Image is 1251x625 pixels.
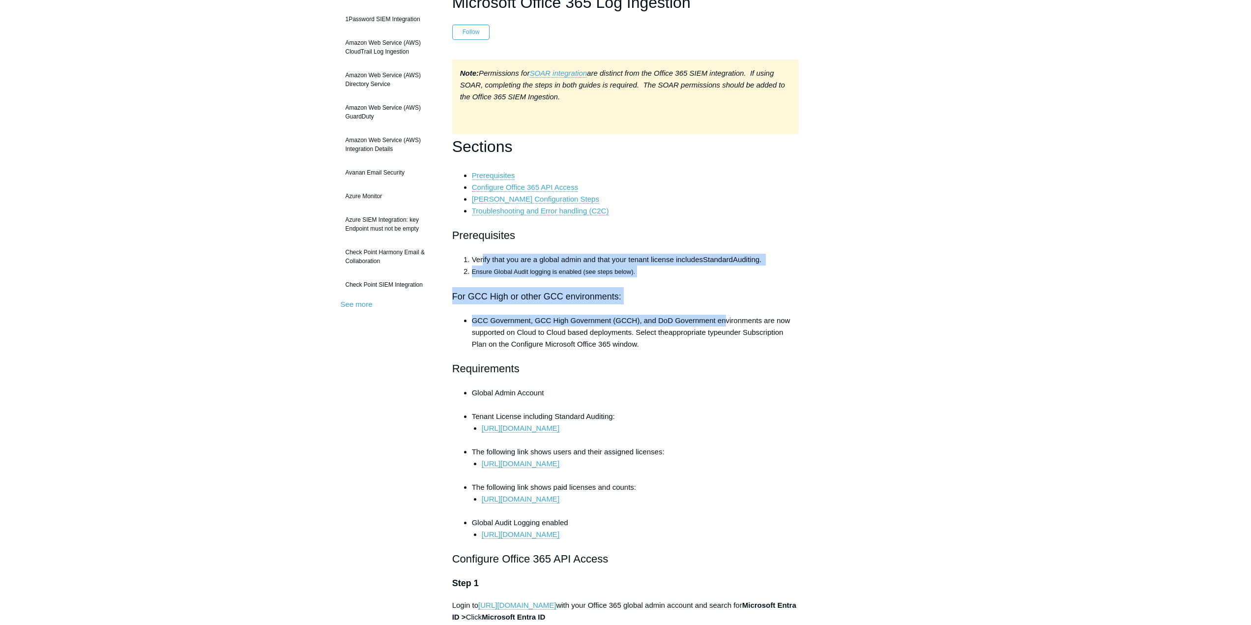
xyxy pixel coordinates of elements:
[472,328,784,348] span: under Subscription Plan on the Configure Microsoft Office 365 window.
[452,550,799,567] h2: Configure Office 365 API Access
[472,411,799,446] li: Tenant License including Standard Auditing:
[703,255,733,264] span: Standard
[759,255,761,264] span: .
[341,187,437,206] a: Azure Monitor
[529,69,587,77] em: SOAR integration
[472,171,515,180] a: Prerequisites
[482,459,559,468] a: [URL][DOMAIN_NAME]
[482,530,559,539] a: [URL][DOMAIN_NAME]
[482,613,545,621] strong: Microsoft Entra ID
[460,69,530,77] em: Permissions for
[341,243,437,270] a: Check Point Harmony Email & Collaboration
[341,163,437,182] a: Avanan Email Security
[482,424,559,433] a: [URL][DOMAIN_NAME]
[472,481,799,517] li: The following link shows paid licenses and counts:
[452,576,799,591] h3: Step 1
[341,131,437,158] a: Amazon Web Service (AWS) Integration Details
[341,33,437,61] a: Amazon Web Service (AWS) CloudTrail Log Ingestion
[472,195,599,204] a: [PERSON_NAME] Configuration Steps
[341,275,437,294] a: Check Point SIEM Integration
[733,255,759,264] span: Auditing
[452,601,796,621] strong: Microsoft Entra ID >
[472,207,609,215] a: Troubleshooting and Error handling (C2C)
[341,98,437,126] a: Amazon Web Service (AWS) GuardDuty
[669,328,722,336] span: appropriate type
[452,292,621,301] span: For GCC High or other GCC environments:
[452,134,799,159] h1: Sections
[472,255,703,264] span: Verify that you are a global admin and that your tenant license includes
[472,268,635,275] span: Ensure Global Audit logging is enabled (see steps below).
[460,69,785,101] em: are distinct from the Office 365 SIEM integration. If using SOAR, completing the steps in both gu...
[472,387,799,411] li: Global Admin Account
[478,601,556,610] a: [URL][DOMAIN_NAME]
[482,495,559,504] a: [URL][DOMAIN_NAME]
[452,360,799,377] h2: Requirements
[452,599,799,623] p: Login to with your Office 365 global admin account and search for Click
[452,25,490,39] button: Follow Article
[472,517,799,540] li: Global Audit Logging enabled
[472,183,579,192] a: Configure Office 365 API Access
[341,66,437,93] a: Amazon Web Service (AWS) Directory Service
[472,316,790,336] span: GCC Government, GCC High Government (GCCH), and DoD Government environments are now supported on ...
[460,69,479,77] strong: Note:
[341,300,373,308] a: See more
[452,227,799,244] h2: Prerequisites
[341,210,437,238] a: Azure SIEM Integration: key Endpoint must not be empty
[529,69,587,78] a: SOAR integration
[472,446,799,481] li: The following link shows users and their assigned licenses:
[341,10,437,29] a: 1Password SIEM Integration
